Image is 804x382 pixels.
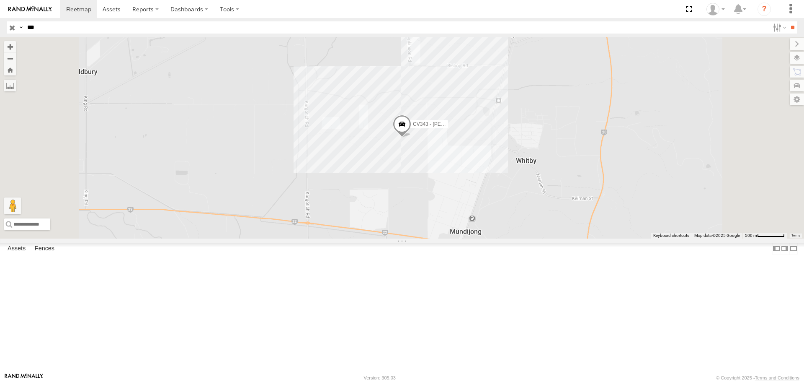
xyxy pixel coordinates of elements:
[745,233,757,238] span: 500 m
[8,6,52,12] img: rand-logo.svg
[3,243,30,255] label: Assets
[781,243,789,255] label: Dock Summary Table to the Right
[4,41,16,52] button: Zoom in
[742,233,787,239] button: Map Scale: 500 m per 62 pixels
[755,375,799,380] a: Terms and Conditions
[791,234,800,237] a: Terms
[703,3,728,16] div: Dean Richter
[364,375,396,380] div: Version: 305.03
[31,243,59,255] label: Fences
[772,243,781,255] label: Dock Summary Table to the Left
[716,375,799,380] div: © Copyright 2025 -
[653,233,689,239] button: Keyboard shortcuts
[758,3,771,16] i: ?
[5,374,43,382] a: Visit our Website
[4,197,21,214] button: Drag Pegman onto the map to open Street View
[18,21,24,34] label: Search Query
[4,52,16,64] button: Zoom out
[770,21,788,34] label: Search Filter Options
[694,233,740,238] span: Map data ©2025 Google
[4,64,16,75] button: Zoom Home
[4,80,16,91] label: Measure
[413,121,498,127] span: CV343 - [PERSON_NAME] (crackers)
[789,243,798,255] label: Hide Summary Table
[790,94,804,105] label: Map Settings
